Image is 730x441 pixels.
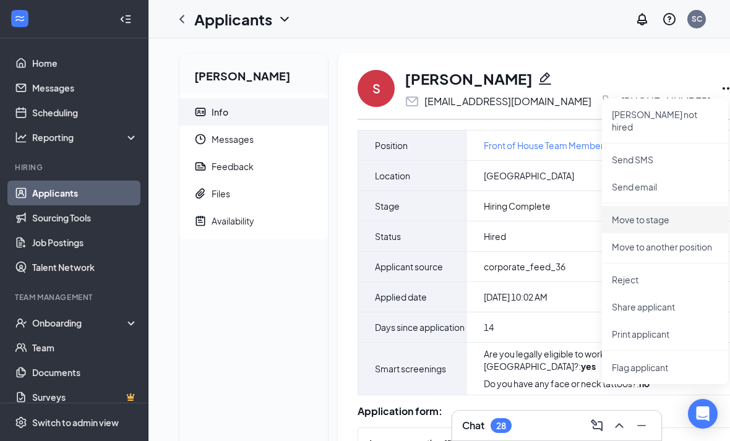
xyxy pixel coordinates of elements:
[212,187,230,200] div: Files
[179,53,328,93] h2: [PERSON_NAME]
[405,68,533,89] h1: [PERSON_NAME]
[212,215,254,227] div: Availability
[32,230,138,255] a: Job Postings
[15,416,27,429] svg: Settings
[15,162,135,173] div: Hiring
[375,199,400,213] span: Stage
[32,51,138,75] a: Home
[496,421,506,431] div: 28
[194,106,207,118] svg: ContactCard
[212,106,228,118] div: Info
[581,361,596,372] strong: yes
[484,200,551,212] span: Hiring Complete
[14,12,26,25] svg: WorkstreamLogo
[375,320,465,335] span: Days since application
[692,14,702,24] div: SC
[32,181,138,205] a: Applicants
[484,230,506,242] span: Hired
[375,259,443,274] span: Applicant source
[212,160,254,173] div: Feedback
[32,416,119,429] div: Switch to admin view
[375,361,446,376] span: Smart screenings
[179,180,328,207] a: PaperclipFiles
[538,71,552,86] svg: Pencil
[590,418,604,433] svg: ComposeMessage
[688,399,718,429] div: Open Intercom Messenger
[462,419,484,432] h3: Chat
[375,289,427,304] span: Applied date
[484,321,494,333] span: 14
[424,95,591,108] div: [EMAIL_ADDRESS][DOMAIN_NAME]
[621,95,711,108] div: [PHONE_NUMBER]
[194,9,272,30] h1: Applicants
[194,160,207,173] svg: Report
[587,416,607,435] button: ComposeMessage
[179,153,328,180] a: ReportFeedback
[32,335,138,360] a: Team
[179,126,328,153] a: ClockMessages
[15,131,27,143] svg: Analysis
[484,260,565,273] span: corporate_feed_36
[484,139,658,152] a: Front of House Team Member Evening Shift
[277,12,292,27] svg: ChevronDown
[15,317,27,329] svg: UserCheck
[32,255,138,280] a: Talent Network
[375,168,410,183] span: Location
[375,138,408,153] span: Position
[639,378,650,389] strong: no
[484,377,703,390] div: Do you have any face or neck tattoos? :
[484,169,574,182] span: [GEOGRAPHIC_DATA]
[32,100,138,125] a: Scheduling
[32,75,138,100] a: Messages
[372,80,380,97] div: S
[634,418,649,433] svg: Minimize
[375,229,401,244] span: Status
[612,418,627,433] svg: ChevronUp
[609,416,629,435] button: ChevronUp
[119,13,132,25] svg: Collapse
[484,291,547,303] span: [DATE] 10:02 AM
[174,12,189,27] svg: ChevronLeft
[32,205,138,230] a: Sourcing Tools
[601,94,616,109] svg: Phone
[405,94,419,109] svg: Email
[194,215,207,227] svg: NoteActive
[179,207,328,234] a: NoteActiveAvailability
[32,360,138,385] a: Documents
[212,126,318,153] span: Messages
[635,12,650,27] svg: Notifications
[15,292,135,302] div: Team Management
[32,385,138,409] a: SurveysCrown
[179,98,328,126] a: ContactCardInfo
[194,187,207,200] svg: Paperclip
[662,12,677,27] svg: QuestionInfo
[703,361,718,376] svg: Pencil
[194,133,207,145] svg: Clock
[484,348,703,372] div: Are you legally eligible to work in the [GEOGRAPHIC_DATA]? :
[32,131,139,143] div: Reporting
[632,416,651,435] button: Minimize
[32,317,127,329] div: Onboarding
